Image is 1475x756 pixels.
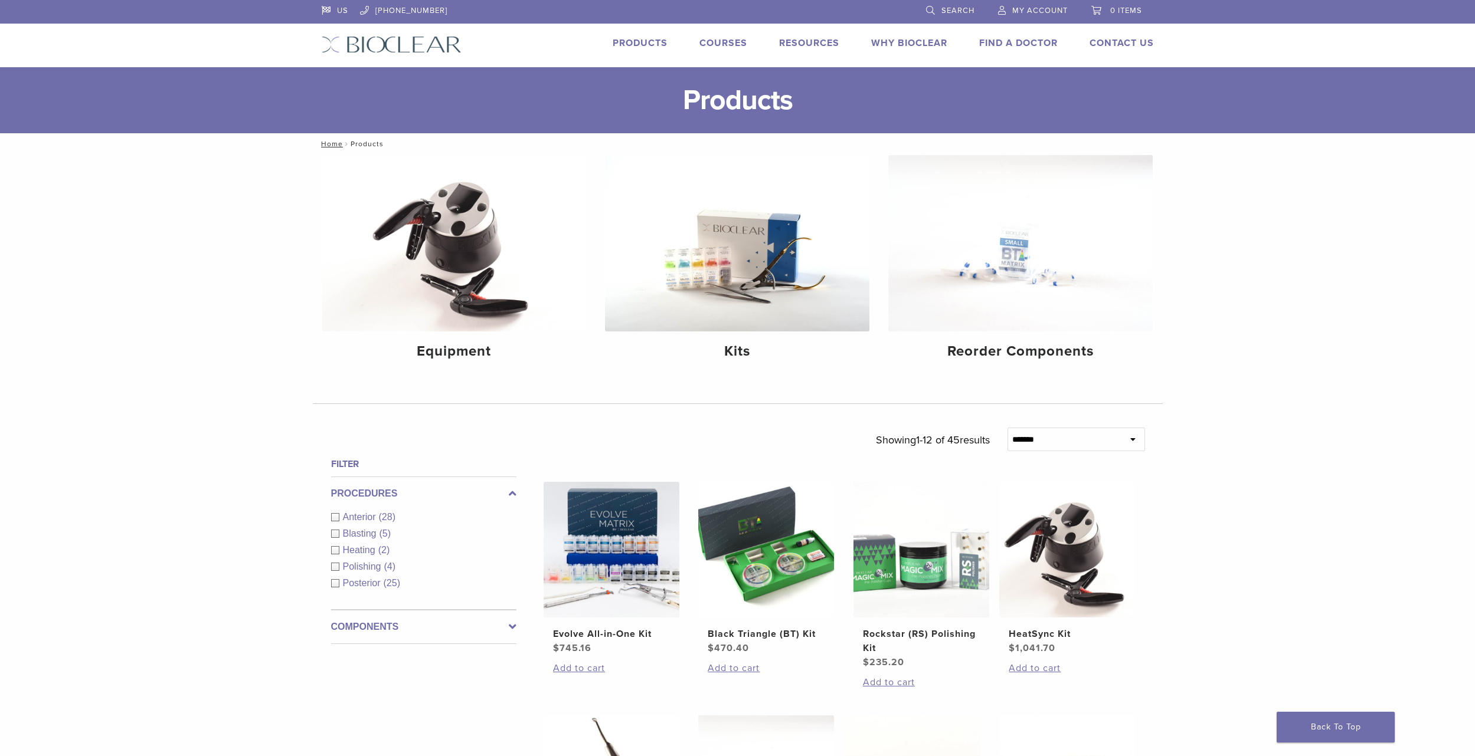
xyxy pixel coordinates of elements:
a: Add to cart: “Rockstar (RS) Polishing Kit” [863,675,980,689]
a: Kits [605,155,869,370]
span: $ [708,642,714,654]
img: Evolve All-in-One Kit [544,482,679,617]
span: 0 items [1110,6,1142,15]
span: Polishing [343,561,384,571]
a: Evolve All-in-One KitEvolve All-in-One Kit $745.16 [543,482,681,655]
img: HeatSync Kit [999,482,1135,617]
h4: Filter [331,457,516,471]
p: Showing results [876,428,990,452]
a: HeatSync KitHeatSync Kit $1,041.70 [999,482,1136,655]
h4: Reorder Components [898,341,1143,362]
a: Equipment [322,155,587,370]
h2: Rockstar (RS) Polishing Kit [863,627,980,655]
span: Search [941,6,974,15]
a: Resources [779,37,839,49]
img: Black Triangle (BT) Kit [698,482,834,617]
img: Kits [605,155,869,331]
bdi: 745.16 [553,642,591,654]
span: Heating [343,545,378,555]
span: $ [863,656,869,668]
label: Components [331,620,516,634]
a: Home [318,140,343,148]
span: Posterior [343,578,384,588]
bdi: 470.40 [708,642,749,654]
a: Black Triangle (BT) KitBlack Triangle (BT) Kit $470.40 [698,482,835,655]
bdi: 235.20 [863,656,904,668]
img: Equipment [322,155,587,331]
span: / [343,141,351,147]
span: $ [1009,642,1015,654]
a: Add to cart: “Black Triangle (BT) Kit” [708,661,825,675]
a: Why Bioclear [871,37,947,49]
span: Blasting [343,528,380,538]
bdi: 1,041.70 [1009,642,1055,654]
a: Reorder Components [888,155,1153,370]
h2: Evolve All-in-One Kit [553,627,670,641]
img: Bioclear [322,36,462,53]
h4: Equipment [332,341,577,362]
h4: Kits [614,341,860,362]
h2: Black Triangle (BT) Kit [708,627,825,641]
h2: HeatSync Kit [1009,627,1126,641]
img: Rockstar (RS) Polishing Kit [853,482,989,617]
a: Courses [699,37,747,49]
label: Procedures [331,487,516,501]
nav: Products [313,133,1163,155]
span: $ [553,642,560,654]
a: Add to cart: “HeatSync Kit” [1009,661,1126,675]
span: (25) [384,578,400,588]
span: (5) [379,528,391,538]
span: Anterior [343,512,379,522]
span: 1-12 of 45 [916,433,960,446]
span: (2) [378,545,390,555]
a: Find A Doctor [979,37,1058,49]
img: Reorder Components [888,155,1153,331]
a: Products [613,37,668,49]
a: Contact Us [1090,37,1154,49]
span: (28) [379,512,395,522]
a: Back To Top [1277,712,1395,742]
a: Rockstar (RS) Polishing KitRockstar (RS) Polishing Kit $235.20 [853,482,990,669]
span: (4) [384,561,395,571]
span: My Account [1012,6,1068,15]
a: Add to cart: “Evolve All-in-One Kit” [553,661,670,675]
